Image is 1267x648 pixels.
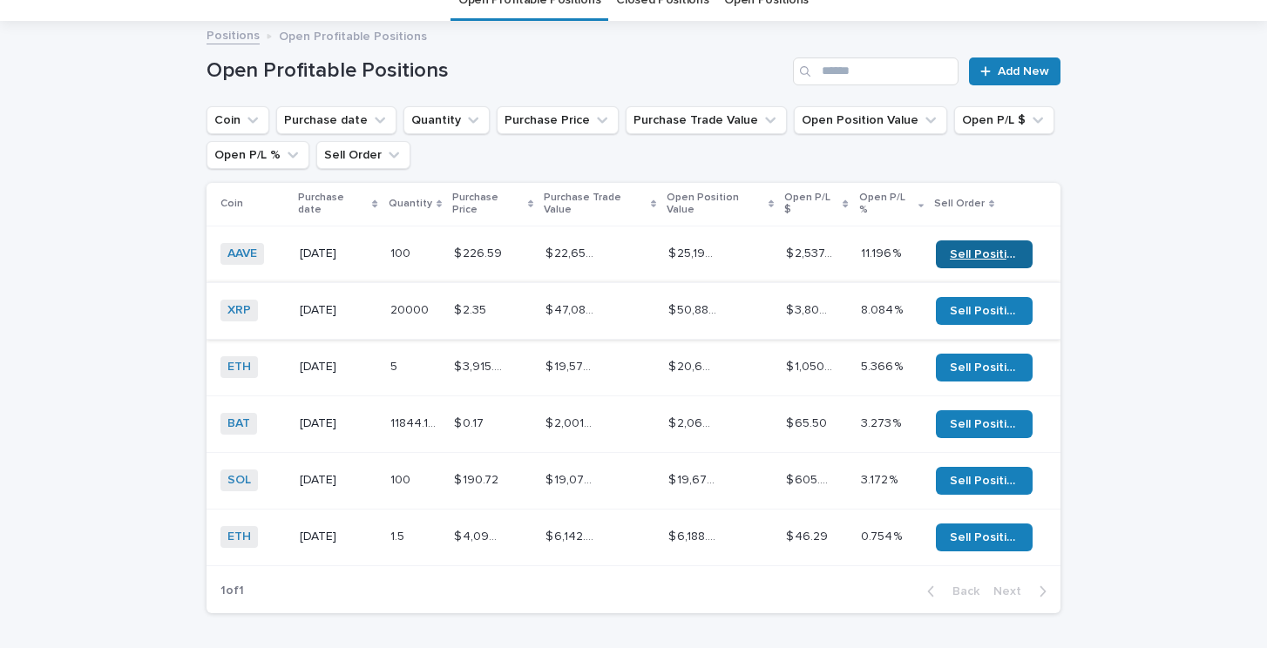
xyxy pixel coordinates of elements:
p: $ 1,050.50 [786,356,838,375]
p: $ 19,677.00 [668,469,721,488]
p: $ 6,188.37 [668,526,721,544]
p: 11.196 % [861,243,905,261]
p: $ 190.72 [454,469,502,488]
button: Back [913,584,986,599]
p: $ 47,081.20 [545,300,598,318]
p: Open P/L $ [784,188,839,220]
a: Sell Position [936,297,1033,325]
p: $ 19,072.00 [545,469,598,488]
span: Sell Position [950,361,1019,374]
a: Sell Position [936,467,1033,495]
a: BAT [227,416,250,431]
p: [DATE] [300,360,376,375]
button: Open Position Value [794,106,947,134]
tr: BAT [DATE]11844.131211844.1312 $ 0.17$ 0.17 $ 2,001.30$ 2,001.30 $ 2,066.80$ 2,066.80 $ 65.50$ 65... [207,395,1060,452]
span: Sell Position [950,418,1019,430]
p: $ 4,094.72 [454,526,506,544]
a: AAVE [227,246,257,261]
p: [DATE] [300,473,376,488]
p: 8.084 % [861,300,906,318]
p: Open Position Value [667,188,764,220]
p: 20000 [390,300,432,318]
p: 1.5 [390,526,408,544]
span: Sell Position [950,531,1019,543]
p: $ 46.29 [786,526,831,544]
p: $ 19,577.40 [545,356,598,375]
tr: ETH [DATE]55 $ 3,915.48$ 3,915.48 $ 19,577.40$ 19,577.40 $ 20,627.90$ 20,627.90 $ 1,050.50$ 1,050... [207,339,1060,395]
p: 100 [390,469,414,488]
tr: SOL [DATE]100100 $ 190.72$ 190.72 $ 19,072.00$ 19,072.00 $ 19,677.00$ 19,677.00 $ 605.00$ 605.00 ... [207,452,1060,509]
input: Search [793,57,959,85]
p: $ 605.00 [786,469,838,488]
tr: AAVE [DATE]100100 $ 226.59$ 226.59 $ 22,659.00$ 22,659.00 $ 25,196.00$ 25,196.00 $ 2,537.00$ 2,53... [207,226,1060,282]
p: 0.754 % [861,526,905,544]
p: Open Profitable Positions [279,25,427,44]
h1: Open Profitable Positions [207,58,786,84]
tr: XRP [DATE]2000020000 $ 2.35$ 2.35 $ 47,081.20$ 47,081.20 $ 50,887.20$ 50,887.20 $ 3,806.00$ 3,806... [207,282,1060,339]
p: Purchase Trade Value [544,188,647,220]
button: Purchase date [276,106,396,134]
a: ETH [227,530,251,544]
p: $ 6,142.08 [545,526,598,544]
a: Sell Position [936,410,1033,438]
span: Next [993,585,1032,597]
p: Open P/L % [859,188,914,220]
p: $ 2,066.80 [668,413,721,431]
p: 3.172 % [861,469,901,488]
p: 3.273 % [861,413,905,431]
p: $ 25,196.00 [668,243,721,261]
p: Sell Order [934,194,985,213]
a: Sell Position [936,240,1033,268]
p: $ 226.59 [454,243,505,261]
button: Quantity [403,106,490,134]
span: Sell Position [950,475,1019,487]
a: ETH [227,360,251,375]
a: Positions [207,24,260,44]
p: $ 22,659.00 [545,243,598,261]
p: [DATE] [300,246,376,261]
a: Sell Position [936,523,1033,551]
p: $ 0.17 [454,413,487,431]
p: Quantity [389,194,432,213]
tr: ETH [DATE]1.51.5 $ 4,094.72$ 4,094.72 $ 6,142.08$ 6,142.08 $ 6,188.37$ 6,188.37 $ 46.29$ 46.29 0.... [207,509,1060,565]
p: $ 2.35 [454,300,490,318]
button: Next [986,584,1060,599]
p: [DATE] [300,416,376,431]
p: $ 65.50 [786,413,830,431]
p: 5.366 % [861,356,906,375]
p: $ 20,627.90 [668,356,721,375]
p: $ 50,887.20 [668,300,721,318]
p: $ 3,806.00 [786,300,838,318]
span: Sell Position [950,248,1019,260]
button: Coin [207,106,269,134]
button: Sell Order [316,141,410,169]
button: Open P/L $ [954,106,1054,134]
p: Purchase Price [452,188,524,220]
button: Purchase Trade Value [626,106,787,134]
a: Sell Position [936,354,1033,381]
a: XRP [227,303,251,318]
p: 11844.1312 [390,413,443,431]
p: 100 [390,243,414,261]
p: Coin [220,194,243,213]
p: Purchase date [298,188,368,220]
p: $ 3,915.48 [454,356,506,375]
span: Sell Position [950,305,1019,317]
span: Back [942,585,979,597]
p: $ 2,537.00 [786,243,838,261]
a: SOL [227,473,251,488]
p: 1 of 1 [207,570,258,612]
p: 5 [390,356,401,375]
a: Add New [969,57,1060,85]
button: Open P/L % [207,141,309,169]
span: Add New [998,65,1049,78]
p: [DATE] [300,303,376,318]
p: $ 2,001.30 [545,413,598,431]
button: Purchase Price [497,106,619,134]
p: [DATE] [300,530,376,544]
